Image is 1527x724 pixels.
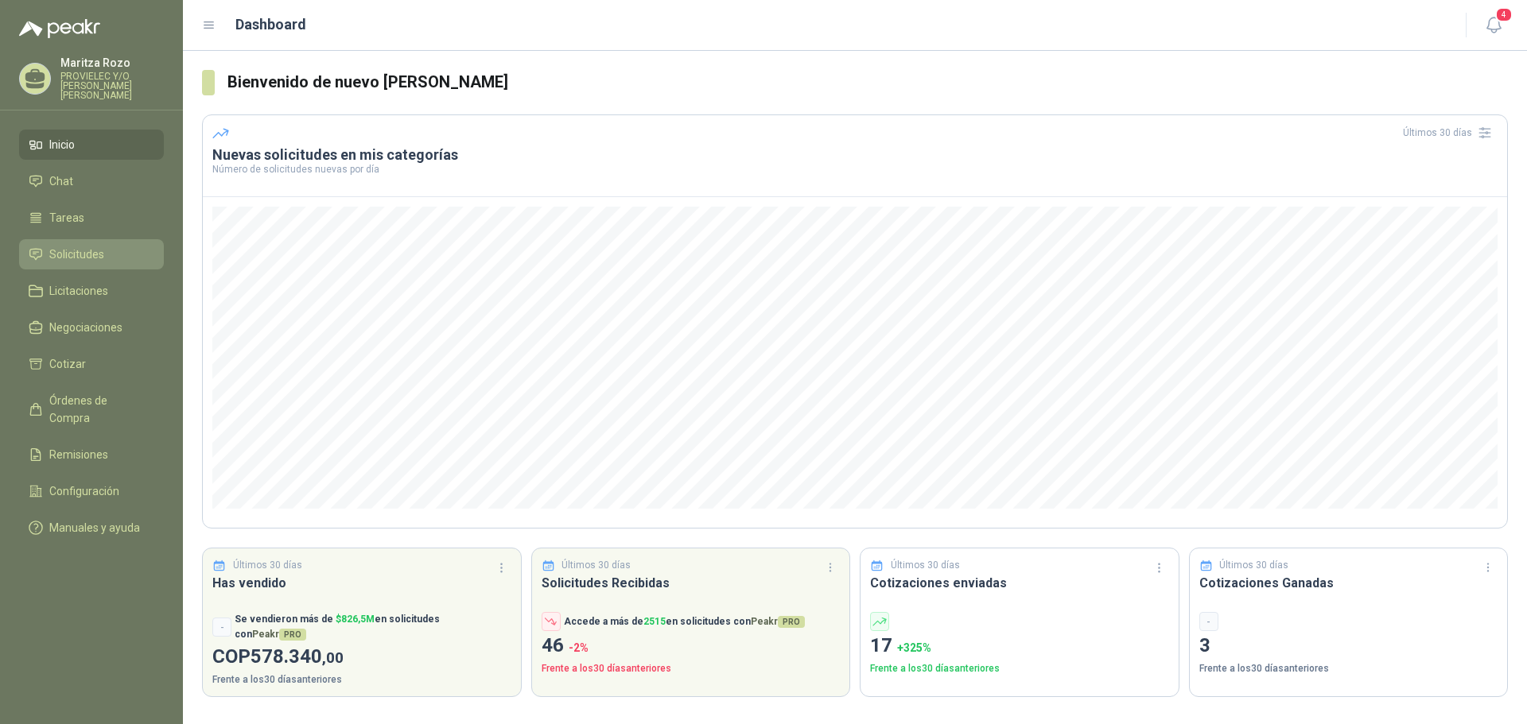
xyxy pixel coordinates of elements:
span: ,00 [322,649,344,667]
span: $ 826,5M [336,614,375,625]
a: Tareas [19,203,164,233]
p: Últimos 30 días [1219,558,1288,573]
h3: Cotizaciones enviadas [870,573,1169,593]
span: PRO [778,616,805,628]
button: 4 [1479,11,1508,40]
span: Licitaciones [49,282,108,300]
a: Licitaciones [19,276,164,306]
p: Últimos 30 días [561,558,631,573]
h3: Solicitudes Recibidas [542,573,841,593]
span: Solicitudes [49,246,104,263]
span: -2 % [569,641,589,654]
span: Peakr [252,629,306,640]
span: Órdenes de Compra [49,392,149,427]
span: Peakr [751,616,805,627]
span: 4 [1495,7,1513,22]
span: PRO [279,629,306,641]
span: Negociaciones [49,319,122,336]
p: 3 [1199,631,1498,661]
span: Chat [49,172,73,190]
h3: Has vendido [212,573,511,593]
span: Configuración [49,482,119,500]
h3: Nuevas solicitudes en mis categorías [212,145,1498,165]
p: 46 [542,631,841,661]
p: Frente a los 30 días anteriores [212,672,511,687]
p: PROVIELEC Y/O [PERSON_NAME] [PERSON_NAME] [60,72,164,100]
p: Frente a los 30 días anteriores [542,661,841,676]
a: Inicio [19,130,164,160]
a: Manuales y ayuda [19,513,164,543]
img: Logo peakr [19,19,100,38]
p: Número de solicitudes nuevas por día [212,165,1498,174]
div: Últimos 30 días [1403,120,1498,145]
a: Cotizar [19,349,164,379]
span: + 325 % [897,641,931,654]
a: Chat [19,166,164,196]
div: - [212,618,231,637]
a: Remisiones [19,439,164,470]
p: Frente a los 30 días anteriores [870,661,1169,676]
div: - [1199,612,1218,631]
p: Accede a más de en solicitudes con [564,614,805,629]
span: Tareas [49,209,84,226]
p: Maritza Rozo [60,57,164,68]
p: Se vendieron más de en solicitudes con [235,612,511,642]
h3: Bienvenido de nuevo [PERSON_NAME] [227,70,1508,95]
p: Últimos 30 días [233,558,302,573]
span: 2515 [643,616,666,627]
a: Solicitudes [19,239,164,269]
p: 17 [870,631,1169,661]
span: Manuales y ayuda [49,519,140,536]
a: Órdenes de Compra [19,385,164,433]
span: Cotizar [49,355,86,373]
h3: Cotizaciones Ganadas [1199,573,1498,593]
h1: Dashboard [235,14,306,36]
a: Negociaciones [19,312,164,343]
a: Configuración [19,476,164,506]
span: 578.340 [251,645,344,668]
p: Frente a los 30 días anteriores [1199,661,1498,676]
p: COP [212,642,511,672]
p: Últimos 30 días [891,558,960,573]
span: Inicio [49,136,75,153]
span: Remisiones [49,446,108,463]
